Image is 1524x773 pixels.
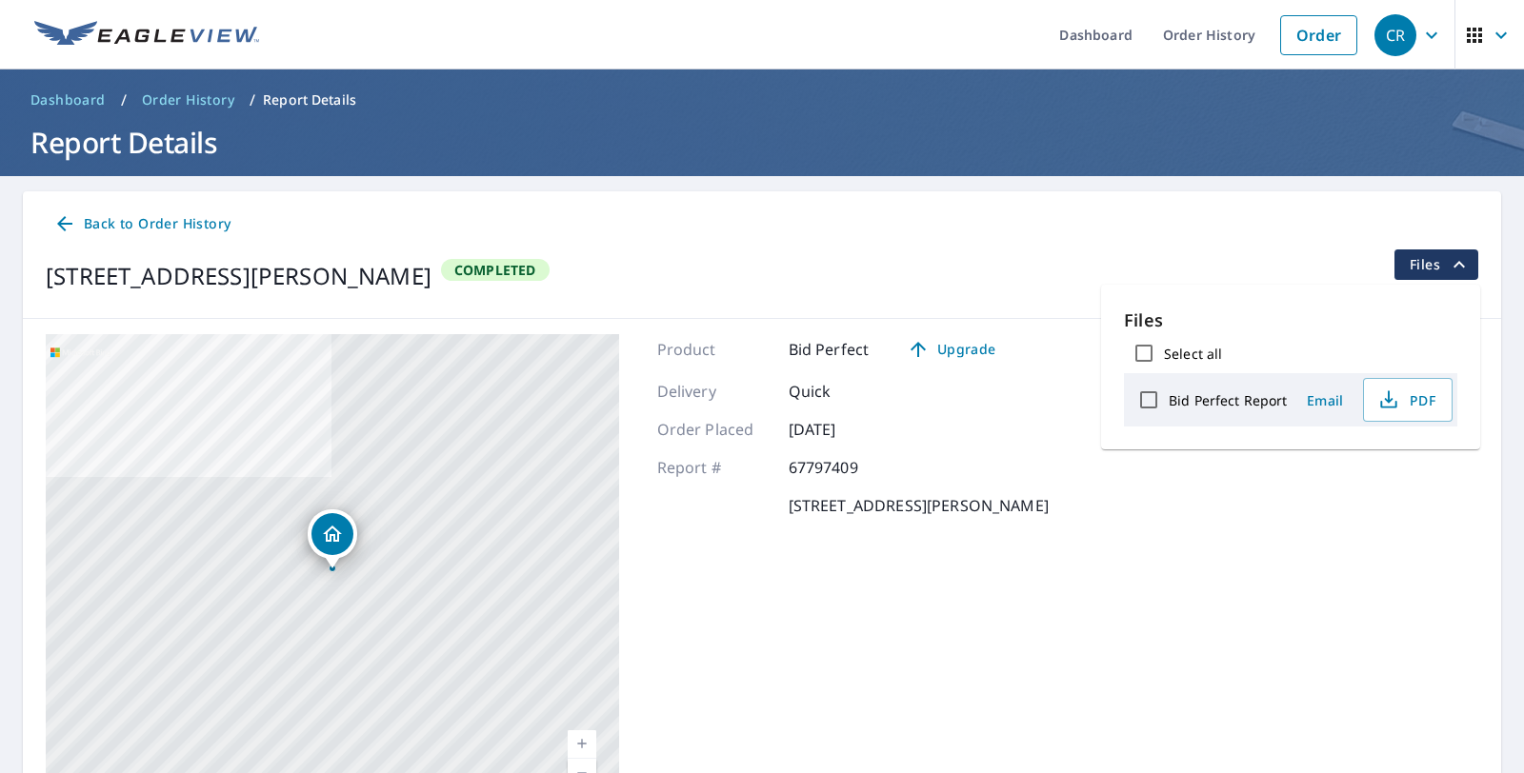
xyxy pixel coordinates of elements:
[142,90,234,109] span: Order History
[568,730,596,759] a: Current Level 17, Zoom In
[1374,14,1416,56] div: CR
[23,85,1501,115] nav: breadcrumb
[789,494,1049,517] p: [STREET_ADDRESS][PERSON_NAME]
[1164,345,1222,363] label: Select all
[657,338,772,361] p: Product
[1363,378,1453,422] button: PDF
[443,261,548,279] span: Completed
[1410,253,1471,276] span: Files
[1280,15,1357,55] a: Order
[308,509,357,568] div: Dropped pin, building 1, Residential property, 4013 Coryell Way Mesquite, TX 75150
[892,334,1011,365] a: Upgrade
[46,207,238,242] a: Back to Order History
[34,21,259,50] img: EV Logo
[53,212,231,236] span: Back to Order History
[30,90,106,109] span: Dashboard
[789,380,903,403] p: Quick
[1169,391,1287,409] label: Bid Perfect Report
[657,418,772,441] p: Order Placed
[23,85,113,115] a: Dashboard
[789,456,903,479] p: 67797409
[789,418,903,441] p: [DATE]
[121,89,127,111] li: /
[46,259,431,293] div: [STREET_ADDRESS][PERSON_NAME]
[1294,386,1355,415] button: Email
[1375,388,1436,411] span: PDF
[1302,391,1348,409] span: Email
[134,85,242,115] a: Order History
[263,90,356,109] p: Report Details
[789,338,870,361] p: Bid Perfect
[250,89,255,111] li: /
[23,123,1501,162] h1: Report Details
[1124,307,1457,333] p: Files
[903,338,999,361] span: Upgrade
[657,380,772,403] p: Delivery
[657,456,772,479] p: Report #
[1394,249,1478,280] button: filesDropdownBtn-67797409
